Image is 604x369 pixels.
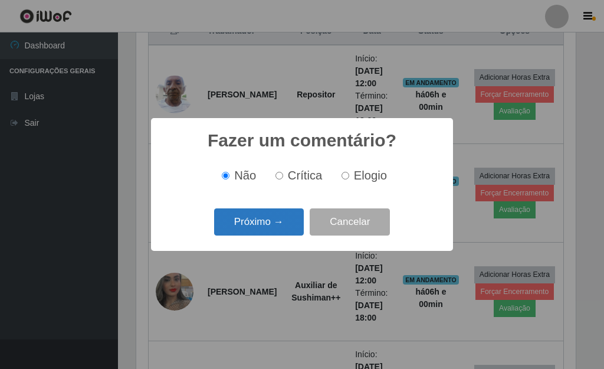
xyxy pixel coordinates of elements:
h2: Fazer um comentário? [208,130,396,151]
button: Próximo → [214,208,304,236]
button: Cancelar [310,208,390,236]
span: Não [234,169,256,182]
input: Crítica [275,172,283,179]
input: Elogio [342,172,349,179]
span: Crítica [288,169,323,182]
span: Elogio [354,169,387,182]
input: Não [222,172,229,179]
